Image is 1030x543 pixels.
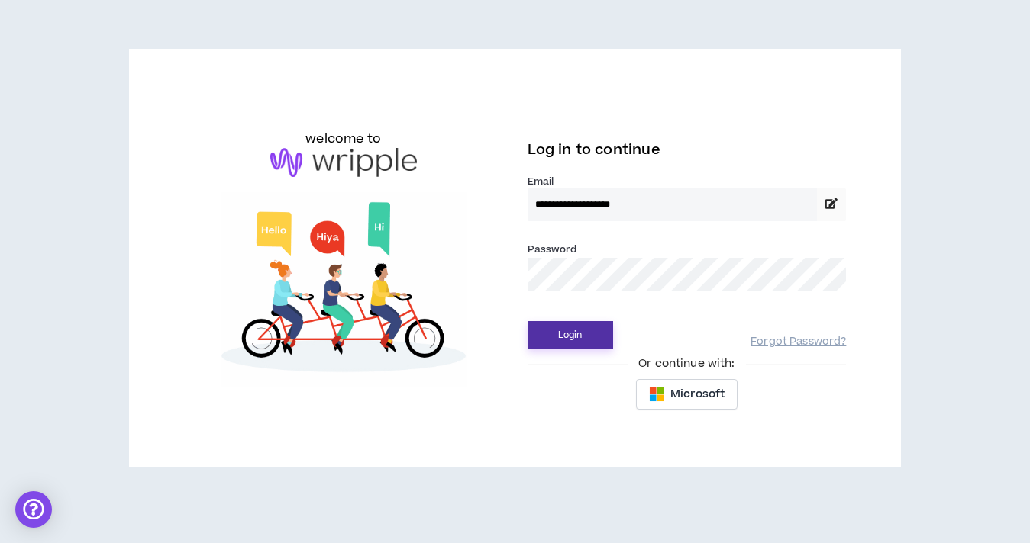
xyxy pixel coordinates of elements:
img: logo-brand.png [270,148,417,177]
button: Login [528,321,613,349]
a: Forgot Password? [751,335,846,349]
label: Password [528,243,577,256]
label: Email [528,175,847,188]
h6: welcome to [305,130,381,148]
button: Microsoft [636,379,738,410]
span: Microsoft [670,386,725,403]
div: Open Intercom Messenger [15,491,52,528]
span: Or continue with: [628,355,745,372]
span: Log in to continue [528,140,660,159]
img: Welcome to Wripple [184,192,503,387]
